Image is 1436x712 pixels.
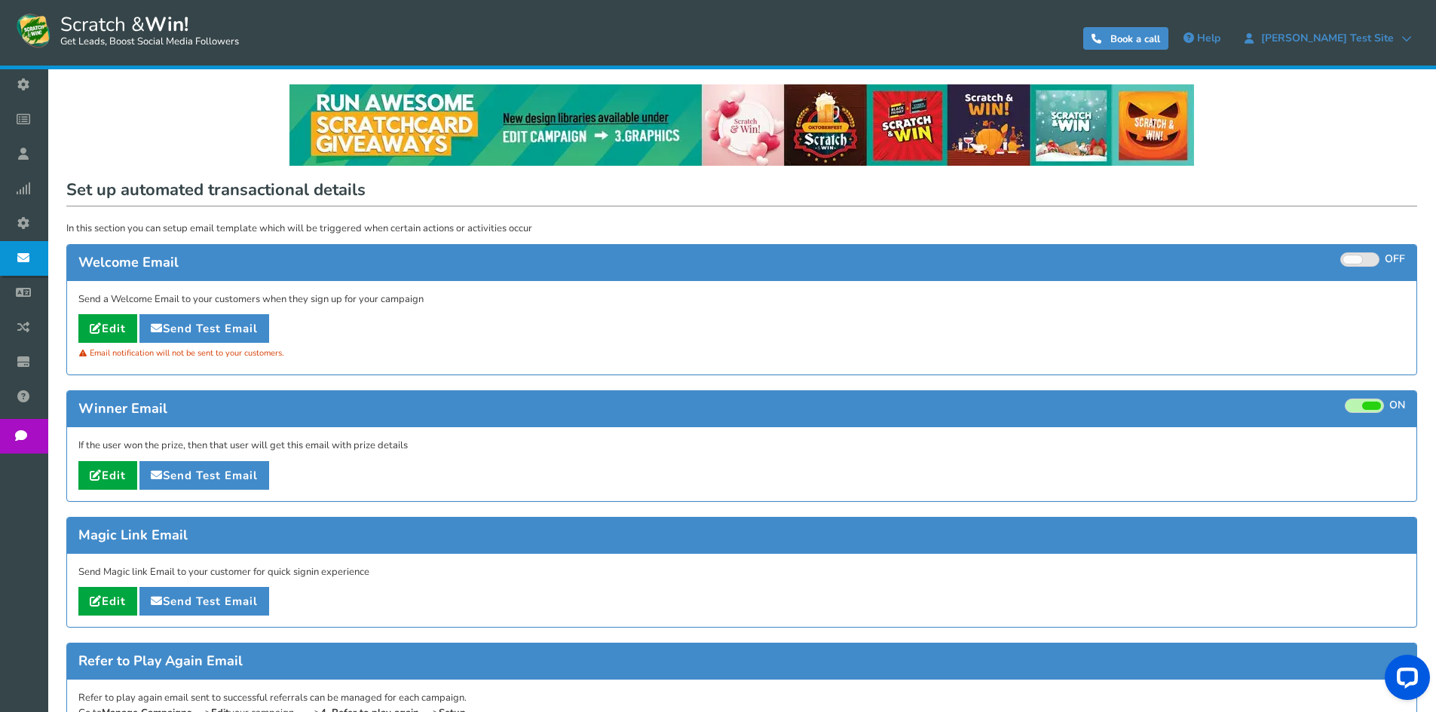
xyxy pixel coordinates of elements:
[78,314,137,343] a: Edit
[145,11,188,38] strong: Win!
[90,347,284,359] span: Email notification will not be sent to your customers.
[78,587,137,616] a: Edit
[53,11,239,49] span: Scratch &
[1083,27,1168,50] a: Book a call
[1373,649,1436,712] iframe: LiveChat chat widget
[78,461,137,490] a: Edit
[66,222,1417,237] p: In this section you can setup email template which will be triggered when certain actions or acti...
[139,587,269,616] a: Send Test Email
[1197,31,1220,45] span: Help
[78,565,1405,580] p: Send Magic link Email to your customer for quick signin experience
[139,314,269,343] a: Send Test Email
[78,292,1405,307] p: Send a Welcome Email to your customers when they sign up for your campaign
[1385,252,1405,266] span: OFF
[1389,399,1405,413] span: ON
[1110,32,1160,46] span: Book a call
[78,652,243,670] span: Refer to Play Again Email
[289,84,1194,166] img: festival-poster-2020.webp
[78,526,188,544] span: Magic Link Email
[60,36,239,48] small: Get Leads, Boost Social Media Followers
[139,461,269,490] a: Send Test Email
[78,253,179,271] span: Welcome Email
[78,439,1405,454] p: If the user won the prize, then that user will get this email with prize details
[1176,26,1228,50] a: Help
[1254,32,1401,44] span: [PERSON_NAME] Test Site
[66,176,1417,206] h1: Set up automated transactional details
[78,399,167,417] span: Winner Email
[15,11,53,49] img: Scratch and Win
[15,11,239,49] a: Scratch &Win! Get Leads, Boost Social Media Followers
